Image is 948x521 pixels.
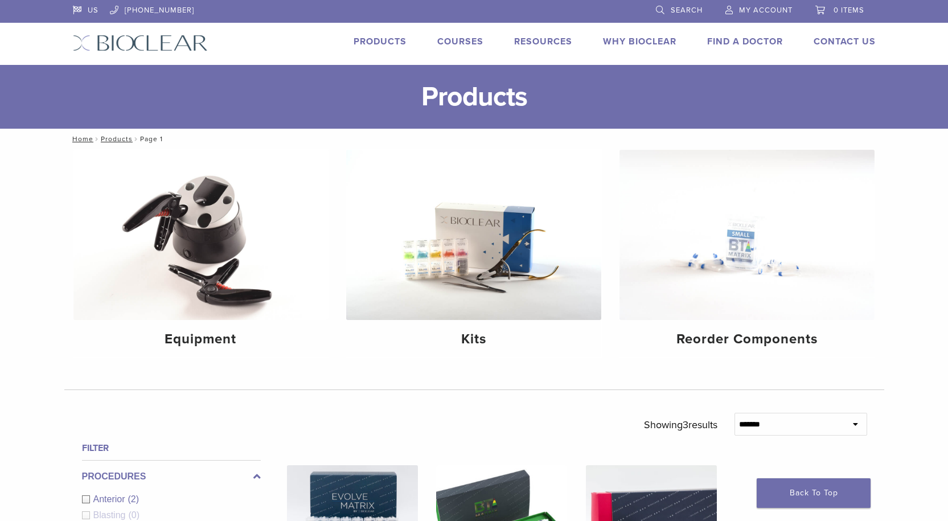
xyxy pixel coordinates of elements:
[73,35,208,51] img: Bioclear
[346,150,601,320] img: Kits
[629,329,865,350] h4: Reorder Components
[93,136,101,142] span: /
[73,150,329,357] a: Equipment
[739,6,793,15] span: My Account
[82,441,261,455] h4: Filter
[128,510,139,520] span: (0)
[354,36,407,47] a: Products
[437,36,483,47] a: Courses
[346,150,601,357] a: Kits
[73,150,329,320] img: Equipment
[671,6,703,15] span: Search
[133,136,140,142] span: /
[128,494,139,504] span: (2)
[619,150,875,320] img: Reorder Components
[644,413,717,437] p: Showing results
[514,36,572,47] a: Resources
[834,6,864,15] span: 0 items
[603,36,676,47] a: Why Bioclear
[64,129,884,149] nav: Page 1
[101,135,133,143] a: Products
[757,478,871,508] a: Back To Top
[93,510,129,520] span: Blasting
[814,36,876,47] a: Contact Us
[69,135,93,143] a: Home
[93,494,128,504] span: Anterior
[82,470,261,483] label: Procedures
[683,419,688,431] span: 3
[83,329,319,350] h4: Equipment
[355,329,592,350] h4: Kits
[707,36,783,47] a: Find A Doctor
[619,150,875,357] a: Reorder Components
